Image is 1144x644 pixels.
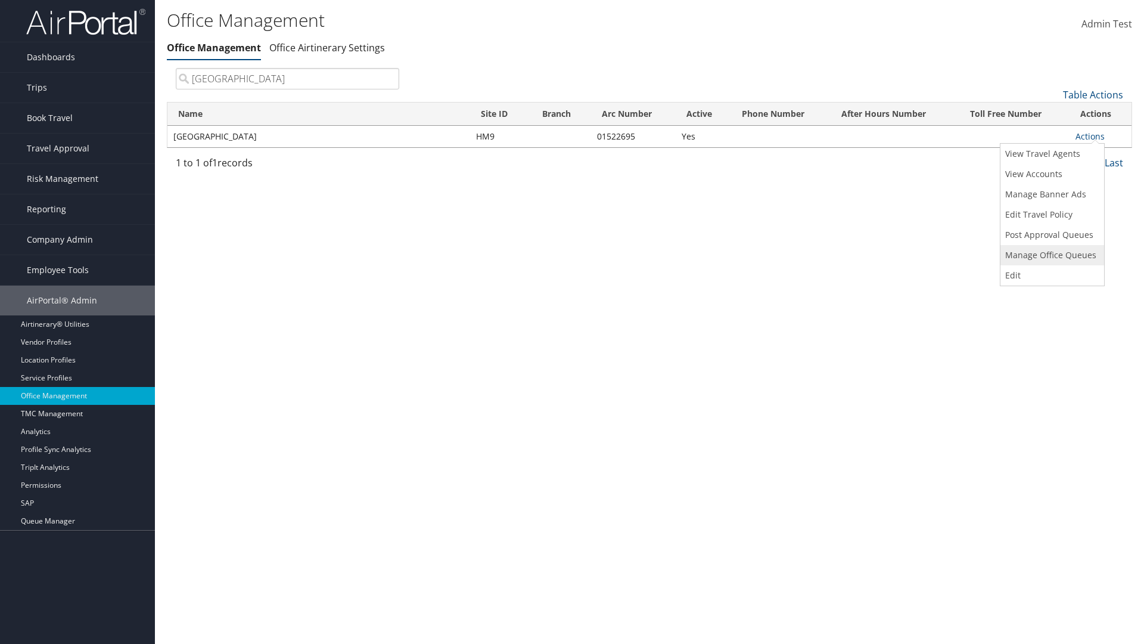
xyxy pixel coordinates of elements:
a: Manage Office Queues [1000,245,1101,265]
span: Admin Test [1081,17,1132,30]
a: Edit Travel Policy [1000,205,1101,225]
a: Last [1105,156,1123,169]
span: 1 [212,156,217,169]
td: HM9 [470,126,531,147]
a: Edit [1000,265,1101,286]
input: Search [176,68,399,89]
span: Company Admin [27,225,93,255]
span: Employee Tools [27,255,89,285]
a: Table Actions [1063,88,1123,101]
span: Dashboards [27,42,75,72]
a: Actions [1075,131,1105,142]
th: Site ID: activate to sort column ascending [470,103,531,126]
a: Office Management [167,41,261,54]
a: View Travel Agents [1000,144,1101,164]
th: After Hours Number: activate to sort column ascending [831,103,959,126]
span: Travel Approval [27,134,89,163]
a: Admin Test [1081,6,1132,43]
img: airportal-logo.png [26,8,145,36]
h1: Office Management [167,8,810,33]
span: Risk Management [27,164,98,194]
th: Branch: activate to sort column ascending [531,103,590,126]
span: Reporting [27,194,66,224]
th: Phone Number: activate to sort column ascending [731,103,831,126]
a: Post Approval Queues [1000,225,1101,245]
th: Arc Number: activate to sort column ascending [591,103,676,126]
span: AirPortal® Admin [27,286,97,315]
a: View Accounts [1000,164,1101,184]
th: Actions [1070,103,1131,126]
div: 1 to 1 of records [176,156,399,176]
th: Active: activate to sort column ascending [676,103,732,126]
td: Yes [676,126,732,147]
a: Manage Banner Ads [1000,184,1101,205]
a: Office Airtinerary Settings [269,41,385,54]
th: Name: activate to sort column ascending [167,103,470,126]
td: [GEOGRAPHIC_DATA] [167,126,470,147]
span: Book Travel [27,103,73,133]
span: Trips [27,73,47,103]
td: 01522695 [591,126,676,147]
th: Toll Free Number: activate to sort column ascending [959,103,1070,126]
